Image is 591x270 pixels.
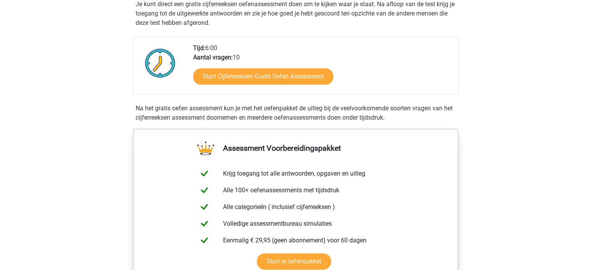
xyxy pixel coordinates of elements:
b: Tijd: [193,44,205,52]
a: Start Cijferreeksen Gratis Oefen Assessment [193,68,333,85]
b: Aantal vragen: [193,54,233,61]
a: Start je oefenpakket [257,253,331,270]
div: 6:00 10 [187,44,458,94]
img: Klok [141,44,180,82]
div: Na het gratis oefen assessment kun je met het oefenpakket de uitleg bij de veelvoorkomende soorte... [132,104,459,122]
